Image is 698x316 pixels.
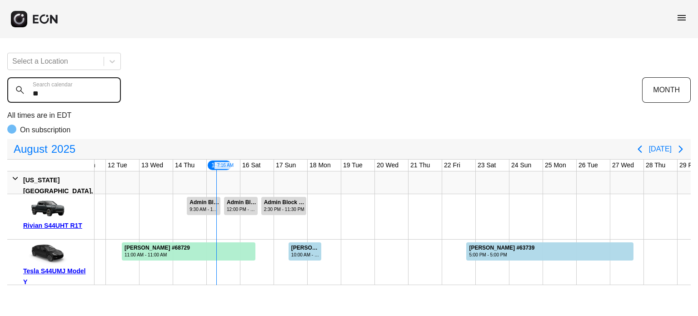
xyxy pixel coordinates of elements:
div: 5:00 PM - 5:00 PM [469,251,534,258]
div: 17 Sun [274,160,298,171]
div: 11:00 AM - 11:00 AM [125,251,190,258]
div: Admin Block #70009 [189,199,219,206]
div: 27 Wed [610,160,636,171]
div: [US_STATE][GEOGRAPHIC_DATA], [GEOGRAPHIC_DATA] [23,175,93,207]
div: 2:30 PM - 11:30 PM [264,206,306,213]
div: 22 Fri [442,160,462,171]
div: 16 Sat [240,160,262,171]
div: Rented for 5 days by Konstantin Koretskiy Current status is open [466,240,634,261]
div: 26 Tue [577,160,600,171]
div: 20 Wed [375,160,400,171]
div: 10:00 AM - 10:00 AM [291,251,320,258]
div: Rented for 2 days by Admin Block Current status is rental [261,194,307,215]
p: All times are in EDT [7,110,691,121]
button: MONTH [642,77,691,103]
div: Rented for 1 days by Admin Block Current status is rental [224,194,258,215]
div: 13 Wed [140,160,165,171]
div: 12:00 PM - 12:30 PM [227,206,257,213]
div: [PERSON_NAME] #69764 [291,245,320,251]
div: [PERSON_NAME] #63739 [469,245,534,251]
div: [PERSON_NAME] #68729 [125,245,190,251]
div: Admin Block #70088 [264,199,306,206]
p: On subscription [20,125,70,135]
div: 14 Thu [173,160,196,171]
div: 25 Mon [543,160,568,171]
div: 24 Sun [509,160,533,171]
div: Rivian S44UHT R1T [23,220,91,231]
div: Rented for 1 days by Wesley Badillo Current status is open [288,240,322,261]
div: 12 Tue [106,160,129,171]
div: Rented for 1 days by Admin Block Current status is rental [73,240,95,261]
span: menu [676,12,687,23]
div: 9:30 AM - 10:00 AM [189,206,219,213]
button: Next page [672,140,690,158]
span: 2025 [50,140,77,158]
div: 18 Mon [308,160,333,171]
button: [DATE] [649,141,672,157]
div: 19 Tue [341,160,364,171]
div: 28 Thu [644,160,667,171]
div: 29 Fri [678,160,698,171]
div: Rented for 4 days by Shneor Morosow Current status is rental [121,240,256,261]
div: Admin Block #70010 [227,199,257,206]
div: 15 Fri [207,160,232,171]
span: August [12,140,50,158]
div: Rented for 1 days by Admin Block Current status is rental [186,194,221,215]
img: car [23,197,69,220]
button: August2025 [8,140,81,158]
button: Previous page [631,140,649,158]
img: car [23,243,69,266]
label: Search calendar [33,81,72,88]
div: 23 Sat [476,160,498,171]
div: Tesla S44UMJ Model Y [23,266,91,287]
div: 21 Thu [409,160,432,171]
